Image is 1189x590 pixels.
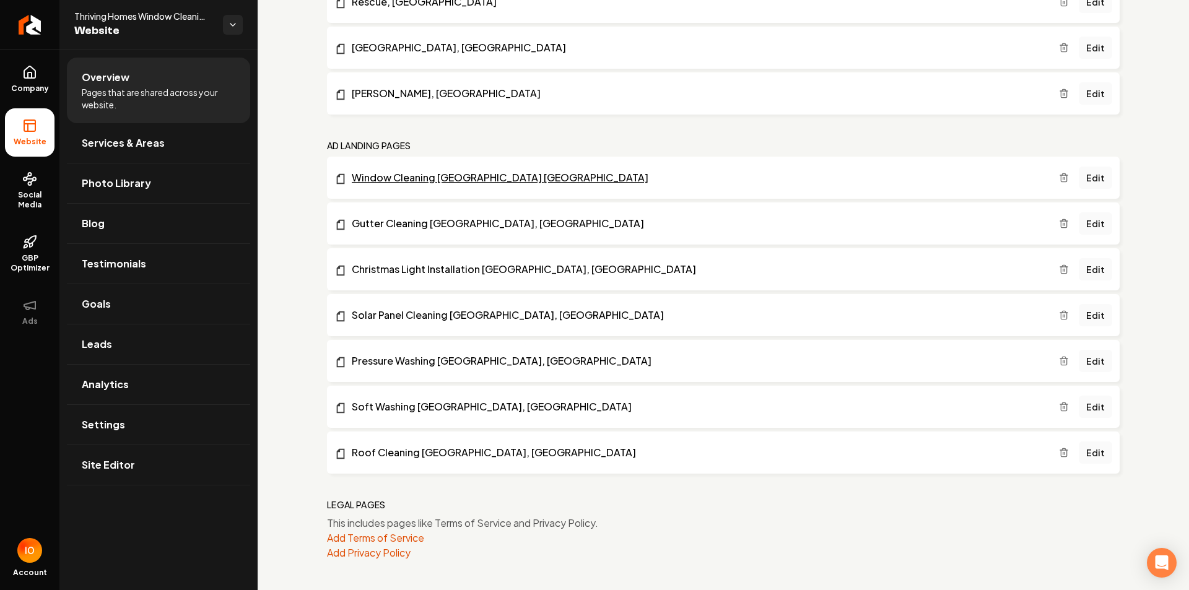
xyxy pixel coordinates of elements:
a: [GEOGRAPHIC_DATA], [GEOGRAPHIC_DATA] [334,40,1059,55]
a: Soft Washing [GEOGRAPHIC_DATA], [GEOGRAPHIC_DATA] [334,399,1059,414]
a: Goals [67,284,250,324]
span: Testimonials [82,256,146,271]
a: Company [5,55,54,103]
a: Leads [67,324,250,364]
a: Edit [1079,212,1112,235]
a: Edit [1079,350,1112,372]
img: Ivan o [17,538,42,563]
span: GBP Optimizer [5,253,54,273]
span: Company [6,84,54,93]
a: Social Media [5,162,54,220]
a: Blog [67,204,250,243]
button: Add Privacy Policy [327,545,411,560]
a: Roof Cleaning [GEOGRAPHIC_DATA], [GEOGRAPHIC_DATA] [334,445,1059,460]
button: Open user button [17,538,42,563]
a: [PERSON_NAME], [GEOGRAPHIC_DATA] [334,86,1059,101]
a: Edit [1079,441,1112,464]
a: Gutter Cleaning [GEOGRAPHIC_DATA], [GEOGRAPHIC_DATA] [334,216,1059,231]
a: Edit [1079,37,1112,59]
a: Analytics [67,365,250,404]
span: Pages that are shared across your website. [82,86,235,111]
a: Solar Panel Cleaning [GEOGRAPHIC_DATA], [GEOGRAPHIC_DATA] [334,308,1059,323]
span: Leads [82,337,112,352]
span: Thriving Homes Window Cleaning [GEOGRAPHIC_DATA] [74,10,213,22]
a: Settings [67,405,250,445]
span: Website [9,137,51,147]
h2: Legal Pages [327,498,386,511]
a: Window Cleaning [GEOGRAPHIC_DATA] [GEOGRAPHIC_DATA] [334,170,1059,185]
span: Services & Areas [82,136,165,150]
a: GBP Optimizer [5,225,54,283]
h2: Ad landing pages [327,139,411,152]
span: Settings [82,417,125,432]
img: Rebolt Logo [19,15,41,35]
a: Edit [1079,304,1112,326]
a: Edit [1079,258,1112,280]
span: Goals [82,297,111,311]
a: Edit [1079,82,1112,105]
a: Photo Library [67,163,250,203]
button: Ads [5,288,54,336]
a: Site Editor [67,445,250,485]
span: Overview [82,70,129,85]
span: Website [74,22,213,40]
span: Account [13,568,47,578]
span: Social Media [5,190,54,210]
a: Pressure Washing [GEOGRAPHIC_DATA], [GEOGRAPHIC_DATA] [334,354,1059,368]
p: This includes pages like Terms of Service and Privacy Policy. [327,516,1120,531]
a: Christmas Light Installation [GEOGRAPHIC_DATA], [GEOGRAPHIC_DATA] [334,262,1059,277]
button: Add Terms of Service [327,531,424,545]
a: Testimonials [67,244,250,284]
a: Edit [1079,167,1112,189]
span: Analytics [82,377,129,392]
span: Photo Library [82,176,151,191]
a: Services & Areas [67,123,250,163]
span: Site Editor [82,458,135,472]
a: Edit [1079,396,1112,418]
div: Open Intercom Messenger [1147,548,1177,578]
span: Blog [82,216,105,231]
span: Ads [17,316,43,326]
